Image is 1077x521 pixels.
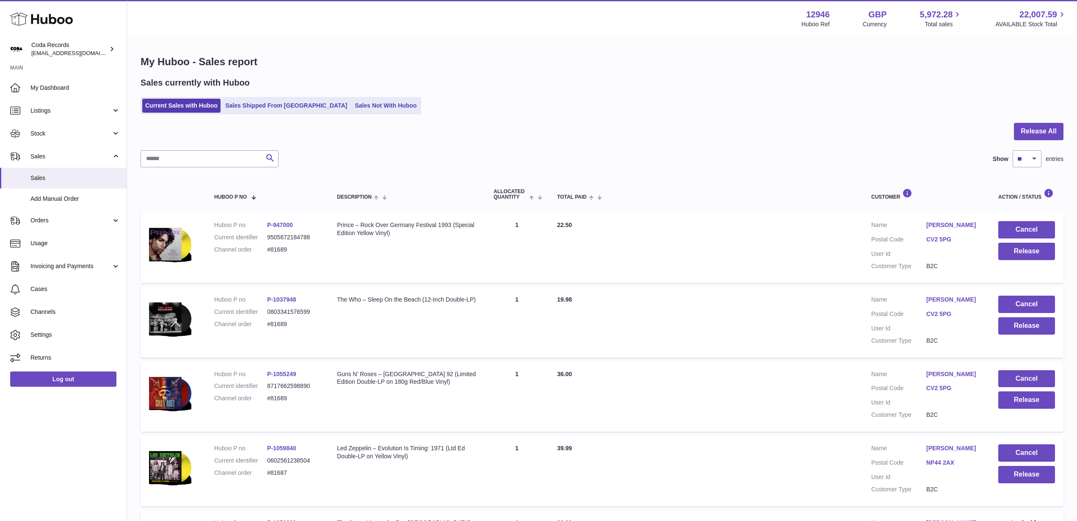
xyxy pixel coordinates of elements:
[267,445,296,452] a: P-1059840
[141,77,250,89] h2: Sales currently with Huboo
[494,189,527,200] span: ALLOCATED Quantity
[267,469,320,477] dd: #81687
[871,337,926,345] dt: Customer Type
[871,473,926,481] dt: User Id
[926,411,981,419] dd: B2C
[267,394,320,402] dd: #81689
[352,99,420,113] a: Sales Not With Huboo
[871,221,926,231] dt: Name
[998,243,1055,260] button: Release
[557,296,572,303] span: 19.98
[30,152,111,161] span: Sales
[998,370,1055,388] button: Cancel
[926,384,981,392] a: CV2 5PG
[871,399,926,407] dt: User Id
[926,221,981,229] a: [PERSON_NAME]
[920,9,963,28] a: 5,972.28 Total sales
[995,20,1067,28] span: AVAILABLE Stock Total
[30,308,120,316] span: Channels
[30,354,120,362] span: Returns
[267,296,296,303] a: P-1037948
[30,331,120,339] span: Settings
[871,444,926,454] dt: Name
[214,469,267,477] dt: Channel order
[30,262,111,270] span: Invoicing and Payments
[925,20,962,28] span: Total sales
[267,320,320,328] dd: #81689
[871,236,926,246] dt: Postal Code
[485,436,549,506] td: 1
[871,324,926,333] dt: User Id
[998,221,1055,238] button: Cancel
[214,233,267,241] dt: Current identifier
[214,320,267,328] dt: Channel order
[337,194,372,200] span: Description
[995,9,1067,28] a: 22,007.59 AVAILABLE Stock Total
[871,310,926,320] dt: Postal Code
[998,466,1055,483] button: Release
[871,262,926,270] dt: Customer Type
[142,99,221,113] a: Current Sales with Huboo
[267,222,293,228] a: P-947000
[926,370,981,378] a: [PERSON_NAME]
[214,457,267,465] dt: Current identifier
[214,296,267,304] dt: Huboo P no
[214,394,267,402] dt: Channel order
[871,485,926,493] dt: Customer Type
[998,317,1055,335] button: Release
[485,362,549,432] td: 1
[141,55,1063,69] h1: My Huboo - Sales report
[557,222,572,228] span: 22.50
[871,296,926,306] dt: Name
[149,444,191,490] img: 1758884864.png
[267,457,320,465] dd: 0602561238504
[998,188,1055,200] div: Action / Status
[868,9,886,20] strong: GBP
[337,296,477,304] div: The Who – Sleep On the Beach (12-Inch Double-LP)
[926,310,981,318] a: CV2 5PG
[337,444,477,460] div: Led Zeppelin – Evolution Is Timing: 1971 (Ltd Ed Double-LP on Yellow Vinyl)
[267,382,320,390] dd: 8717662598890
[214,221,267,229] dt: Huboo P no
[214,246,267,254] dt: Channel order
[998,296,1055,313] button: Cancel
[31,50,124,56] span: [EMAIL_ADDRESS][DOMAIN_NAME]
[557,194,587,200] span: Total paid
[30,285,120,293] span: Cases
[998,444,1055,462] button: Cancel
[214,444,267,452] dt: Huboo P no
[267,308,320,316] dd: 0803341576599
[30,84,120,92] span: My Dashboard
[1014,123,1063,140] button: Release All
[871,188,981,200] div: Customer
[863,20,887,28] div: Currency
[267,246,320,254] dd: #81689
[871,411,926,419] dt: Customer Type
[149,296,191,341] img: 1742312031.png
[10,371,116,387] a: Log out
[926,459,981,467] a: NP44 2AX
[31,41,108,57] div: Coda Records
[222,99,350,113] a: Sales Shipped From [GEOGRAPHIC_DATA]
[214,382,267,390] dt: Current identifier
[806,9,830,20] strong: 12946
[214,370,267,378] dt: Huboo P no
[30,174,120,182] span: Sales
[30,239,120,247] span: Usage
[10,43,23,55] img: haz@pcatmedia.com
[267,233,320,241] dd: 9505672184788
[926,485,981,493] dd: B2C
[926,444,981,452] a: [PERSON_NAME]
[871,459,926,469] dt: Postal Code
[926,262,981,270] dd: B2C
[557,371,572,377] span: 36.00
[337,221,477,237] div: Prince – Rock Over Germany Festival 1993 (Special Edition Yellow Vinyl)
[149,221,191,267] img: 129461707421867.png
[30,216,111,224] span: Orders
[214,308,267,316] dt: Current identifier
[926,296,981,304] a: [PERSON_NAME]
[871,384,926,394] dt: Postal Code
[30,130,111,138] span: Stock
[926,337,981,345] dd: B2C
[1019,9,1057,20] span: 22,007.59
